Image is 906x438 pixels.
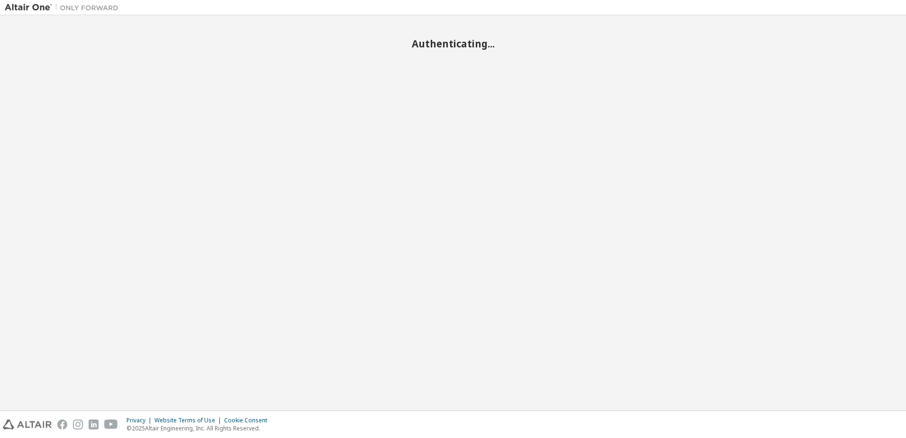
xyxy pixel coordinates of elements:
[89,420,99,429] img: linkedin.svg
[127,424,273,432] p: © 2025 Altair Engineering, Inc. All Rights Reserved.
[5,37,901,50] h2: Authenticating...
[154,417,224,424] div: Website Terms of Use
[57,420,67,429] img: facebook.svg
[224,417,273,424] div: Cookie Consent
[5,3,123,12] img: Altair One
[3,420,52,429] img: altair_logo.svg
[127,417,154,424] div: Privacy
[104,420,118,429] img: youtube.svg
[73,420,83,429] img: instagram.svg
